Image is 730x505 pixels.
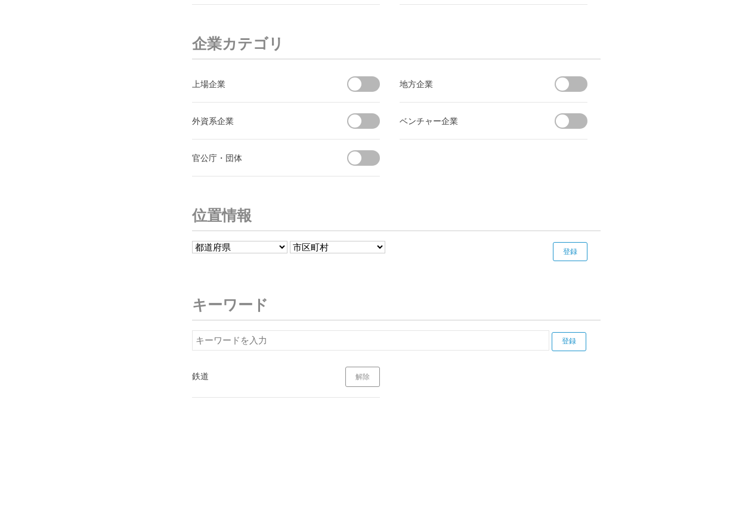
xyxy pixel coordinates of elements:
[345,367,380,387] a: 解除
[192,150,326,165] div: 官公庁・団体
[192,368,326,383] div: 鉄道
[192,290,601,321] h3: キーワード
[400,113,534,128] div: ベンチャー企業
[400,76,534,91] div: 地方企業
[192,113,326,128] div: 外資系企業
[192,76,326,91] div: 上場企業
[553,242,587,261] input: 登録
[192,330,549,351] input: キーワードを入力
[192,29,601,60] h3: 企業カテゴリ
[552,332,586,351] input: 登録
[192,200,601,231] h3: 位置情報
